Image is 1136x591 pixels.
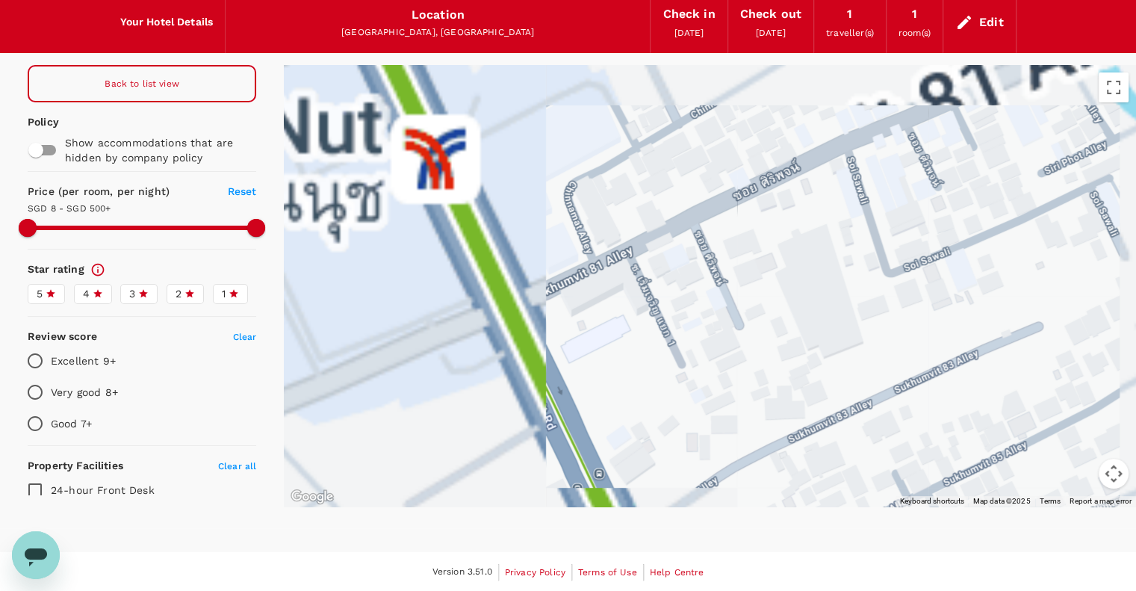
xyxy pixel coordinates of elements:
div: Check in [662,4,715,25]
a: Terms of Use [578,564,637,581]
span: Map data ©2025 [972,497,1030,505]
p: Good 7+ [51,416,92,431]
p: Policy [28,114,41,129]
span: [DATE] [674,28,704,38]
div: 1 [912,4,917,25]
svg: Star ratings are awarded to properties to represent the quality of services, facilities, and amen... [90,262,105,277]
span: 5 [37,286,43,302]
span: [DATE] [756,28,786,38]
span: 24-hour Front Desk [51,484,155,496]
span: 3 [129,286,135,302]
h6: Your Hotel Details [120,14,214,31]
span: Version 3.51.0 [432,565,492,580]
a: Terms (opens in new tab) [1040,497,1061,505]
div: Edit [979,12,1004,33]
span: Clear all [218,461,256,471]
div: Location [412,4,465,25]
iframe: Button to launch messaging window [12,531,60,579]
p: Show accommodations that are hidden by company policy [65,135,246,165]
div: Check out [740,4,801,25]
button: Toggle fullscreen view [1099,72,1129,102]
h6: Star rating [28,262,84,278]
span: Clear [233,332,257,342]
span: Reset [228,185,257,197]
button: Keyboard shortcuts [899,496,963,507]
h6: Review score [28,329,97,345]
a: Report a map error [1070,497,1132,505]
p: Very good 8+ [51,385,118,400]
img: Google [288,487,337,507]
span: SGD 8 - SGD 500+ [28,203,111,214]
p: Excellent 9+ [51,353,116,368]
div: [GEOGRAPHIC_DATA], [GEOGRAPHIC_DATA] [238,25,638,40]
a: Open this area in Google Maps (opens a new window) [288,487,337,507]
span: 1 [222,286,226,302]
h6: Price (per room, per night) [28,184,199,200]
span: Privacy Policy [505,567,565,578]
div: 1 [847,4,852,25]
span: 4 [83,286,90,302]
span: Terms of Use [578,567,637,578]
span: Help Centre [650,567,704,578]
h6: Property Facilities [28,458,123,474]
span: Back to list view [105,78,179,89]
span: room(s) [898,28,931,38]
a: Back to list view [28,65,256,102]
a: Help Centre [650,564,704,581]
a: Privacy Policy [505,564,565,581]
span: traveller(s) [826,28,874,38]
button: Map camera controls [1099,459,1129,489]
span: 2 [176,286,181,302]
